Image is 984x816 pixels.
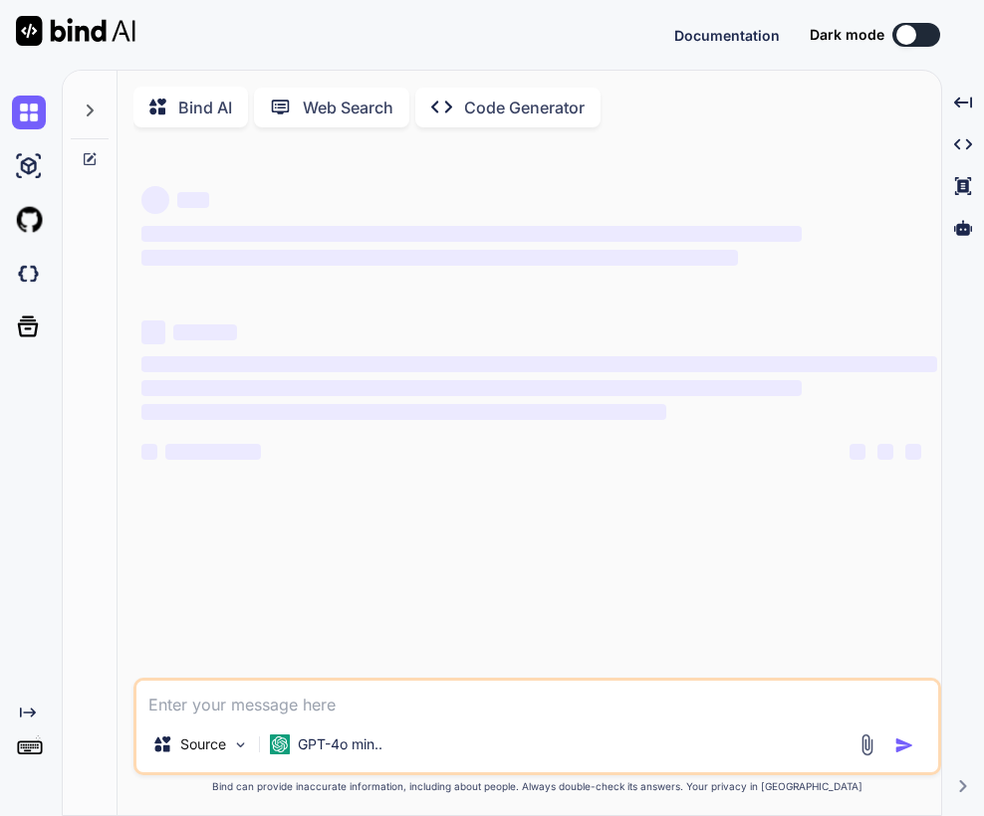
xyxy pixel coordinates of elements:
p: Source [180,734,226,754]
span: ‌ [141,356,937,372]
span: Documentation [674,27,780,44]
img: githubLight [12,203,46,237]
img: Bind AI [16,16,135,46]
span: ‌ [141,444,157,460]
span: ‌ [141,320,165,344]
span: ‌ [141,226,802,242]
p: Code Generator [464,96,585,119]
img: ai-studio [12,149,46,183]
img: attachment [856,733,878,756]
span: ‌ [177,192,209,208]
button: Documentation [674,25,780,46]
span: ‌ [165,444,261,460]
span: ‌ [850,444,865,460]
img: GPT-4o mini [270,734,290,754]
span: ‌ [141,250,738,266]
span: ‌ [877,444,893,460]
p: Bind can provide inaccurate information, including about people. Always double-check its answers.... [133,779,941,794]
p: Bind AI [178,96,232,119]
span: Dark mode [810,25,884,45]
span: ‌ [141,404,666,420]
img: Pick Models [232,736,249,753]
span: ‌ [173,324,237,340]
span: ‌ [141,186,169,214]
span: ‌ [905,444,921,460]
span: ‌ [141,380,802,396]
p: Web Search [303,96,393,119]
p: GPT-4o min.. [298,734,382,754]
img: chat [12,96,46,129]
img: icon [894,735,914,755]
img: darkCloudIdeIcon [12,257,46,291]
